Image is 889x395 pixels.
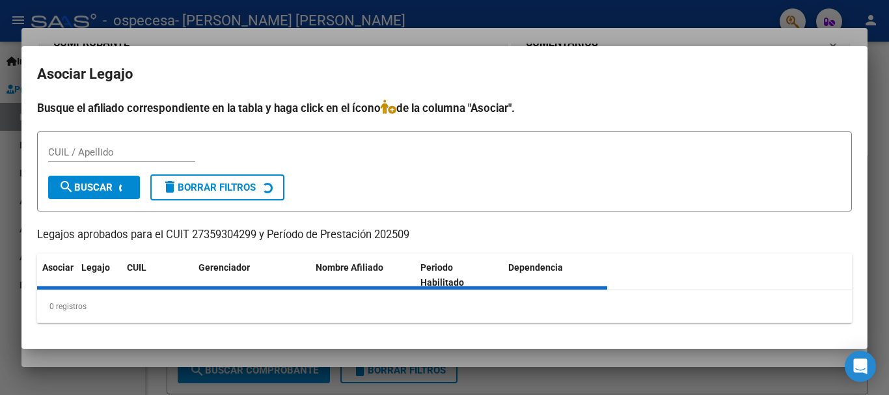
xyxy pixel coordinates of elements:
span: Periodo Habilitado [420,262,464,288]
mat-icon: delete [162,179,178,195]
div: 0 registros [37,290,852,323]
span: Asociar [42,262,74,273]
button: Buscar [48,176,140,199]
span: Gerenciador [198,262,250,273]
datatable-header-cell: Periodo Habilitado [415,254,503,297]
h2: Asociar Legajo [37,62,852,87]
span: Legajo [81,262,110,273]
span: Nombre Afiliado [316,262,383,273]
datatable-header-cell: Asociar [37,254,76,297]
datatable-header-cell: Legajo [76,254,122,297]
p: Legajos aprobados para el CUIT 27359304299 y Período de Prestación 202509 [37,227,852,243]
datatable-header-cell: Gerenciador [193,254,310,297]
span: Dependencia [508,262,563,273]
datatable-header-cell: Dependencia [503,254,608,297]
datatable-header-cell: Nombre Afiliado [310,254,415,297]
mat-icon: search [59,179,74,195]
div: Open Intercom Messenger [845,351,876,382]
datatable-header-cell: CUIL [122,254,193,297]
span: CUIL [127,262,146,273]
h4: Busque el afiliado correspondiente en la tabla y haga click en el ícono de la columna "Asociar". [37,100,852,116]
span: Buscar [59,182,113,193]
button: Borrar Filtros [150,174,284,200]
span: Borrar Filtros [162,182,256,193]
